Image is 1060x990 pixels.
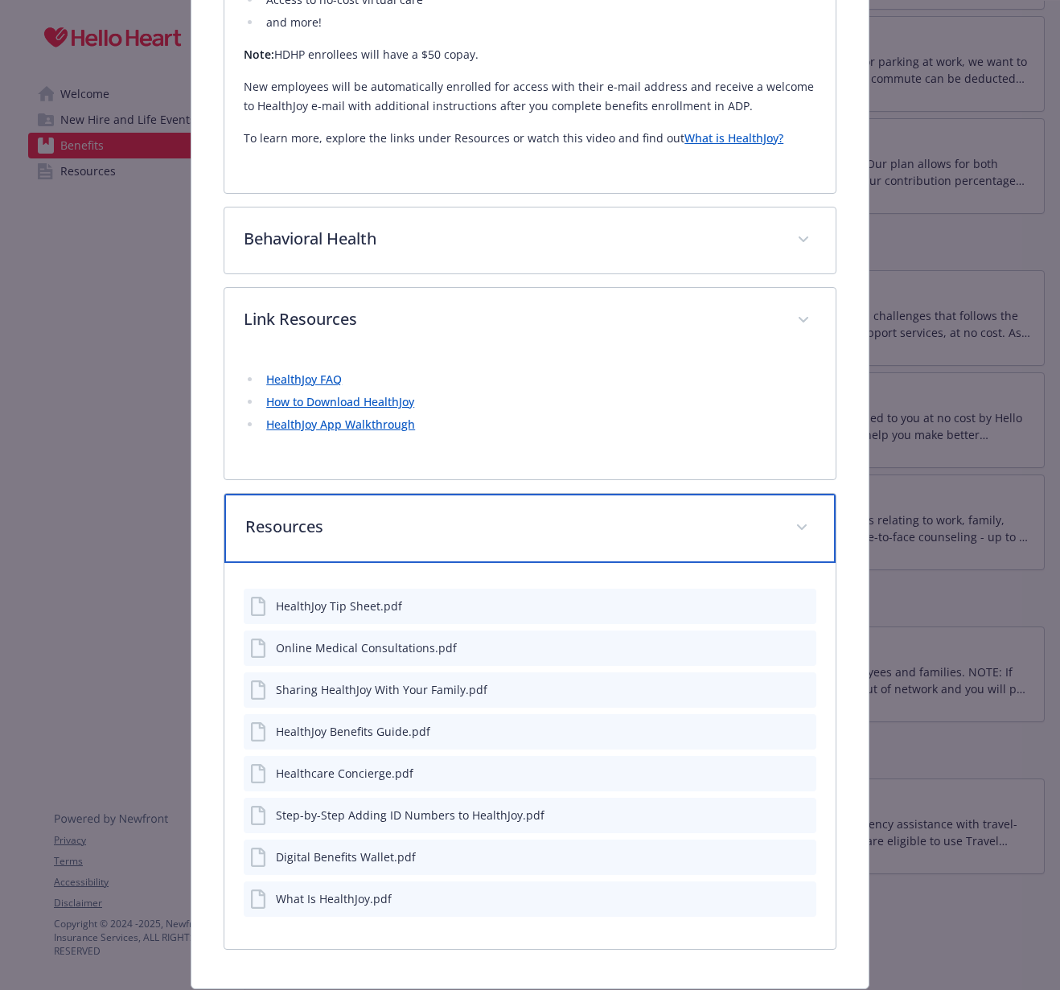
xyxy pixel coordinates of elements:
[795,639,810,656] button: preview file
[795,890,810,907] button: preview file
[795,681,810,698] button: preview file
[795,723,810,740] button: preview file
[276,723,430,740] div: HealthJoy Benefits Guide.pdf
[770,807,783,824] button: download file
[244,227,778,251] p: Behavioral Health
[795,807,810,824] button: preview file
[244,77,816,116] p: New employees will be automatically enrolled for access with their e-mail address and receive a w...
[224,207,836,273] div: Behavioral Health
[684,130,783,146] a: What is HealthJoy?
[245,515,776,539] p: Resources
[266,417,415,432] a: HealthJoy App Walkthrough
[770,681,783,698] button: download file
[244,307,778,331] p: Link Resources
[276,848,416,865] div: Digital Benefits Wallet.pdf
[795,848,810,865] button: preview file
[244,45,816,64] p: HDHP enrollees will have a $50 copay.
[266,372,342,387] a: HealthJoy FAQ
[266,394,414,409] a: How to Download HealthJoy
[795,598,810,614] button: preview file
[770,765,783,782] button: download file
[276,639,457,656] div: Online Medical Consultations.pdf
[224,494,836,563] div: Resources
[770,639,783,656] button: download file
[770,890,783,907] button: download file
[276,765,413,782] div: Healthcare Concierge.pdf
[276,598,402,614] div: HealthJoy Tip Sheet.pdf
[276,681,487,698] div: Sharing HealthJoy With Your Family.pdf
[276,807,544,824] div: Step-by-Step Adding ID Numbers to HealthJoy.pdf
[261,13,816,32] li: and more!
[770,723,783,740] button: download file
[224,563,836,949] div: Resources
[795,765,810,782] button: preview file
[244,47,274,62] strong: Note:
[244,129,816,148] p: To learn more, explore the links under Resources or watch this video and find out
[770,848,783,865] button: download file
[224,288,836,354] div: Link Resources
[224,354,836,479] div: Link Resources
[770,598,783,614] button: download file
[276,890,392,907] div: What Is HealthJoy.pdf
